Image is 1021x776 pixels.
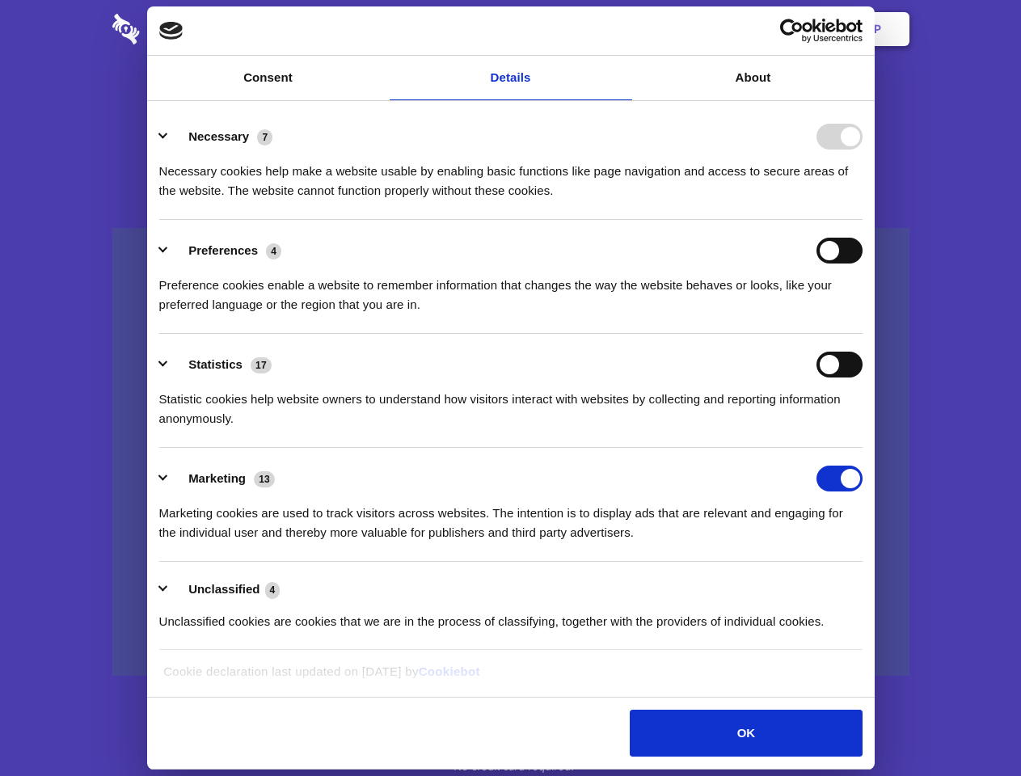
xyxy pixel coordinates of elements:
div: Necessary cookies help make a website usable by enabling basic functions like page navigation and... [159,150,863,200]
a: Pricing [475,4,545,54]
button: Preferences (4) [159,238,292,264]
a: Cookiebot [419,664,480,678]
iframe: Drift Widget Chat Controller [940,695,1002,757]
button: OK [630,710,862,757]
label: Necessary [188,129,249,143]
a: Usercentrics Cookiebot - opens in a new window [721,19,863,43]
span: 4 [265,582,281,598]
span: 17 [251,357,272,373]
label: Statistics [188,357,243,371]
button: Unclassified (4) [159,580,290,600]
span: 4 [266,243,281,259]
button: Marketing (13) [159,466,285,491]
label: Marketing [188,471,246,485]
a: Contact [656,4,730,54]
button: Statistics (17) [159,352,282,377]
button: Necessary (7) [159,124,283,150]
a: Login [733,4,804,54]
h4: Auto-redaction of sensitive data, encrypted data sharing and self-destructing private chats. Shar... [112,147,909,200]
div: Cookie declaration last updated on [DATE] by [151,662,870,694]
img: logo-wordmark-white-trans-d4663122ce5f474addd5e946df7df03e33cb6a1c49d2221995e7729f52c070b2.svg [112,14,251,44]
h1: Eliminate Slack Data Loss. [112,73,909,131]
a: Wistia video thumbnail [112,228,909,677]
div: Preference cookies enable a website to remember information that changes the way the website beha... [159,264,863,314]
div: Unclassified cookies are cookies that we are in the process of classifying, together with the pro... [159,600,863,631]
img: logo [159,22,184,40]
a: Details [390,56,632,100]
span: 7 [257,129,272,145]
div: Statistic cookies help website owners to understand how visitors interact with websites by collec... [159,377,863,428]
a: About [632,56,875,100]
label: Preferences [188,243,258,257]
span: 13 [254,471,275,487]
div: Marketing cookies are used to track visitors across websites. The intention is to display ads tha... [159,491,863,542]
a: Consent [147,56,390,100]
